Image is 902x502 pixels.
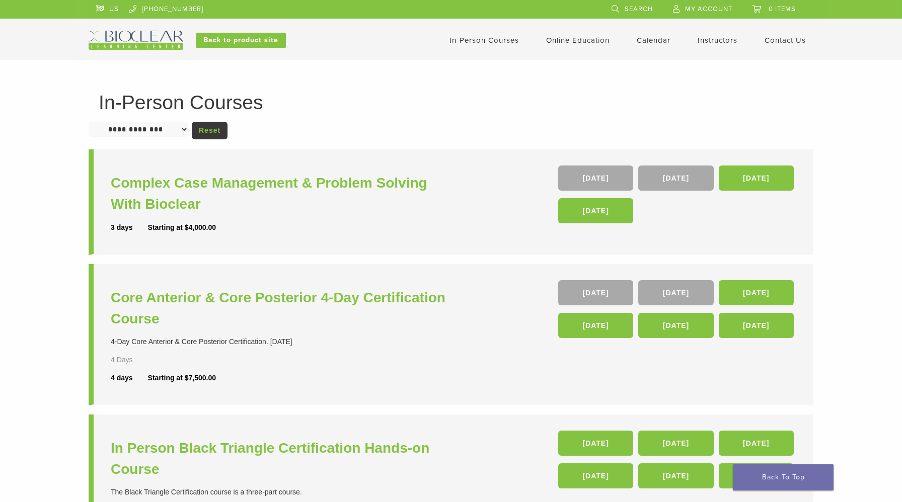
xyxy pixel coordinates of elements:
[99,93,803,112] h1: In-Person Courses
[111,337,454,347] div: 4-Day Core Anterior & Core Posterior Certification. [DATE]
[769,5,796,13] span: 0 items
[685,5,732,13] span: My Account
[765,36,806,45] a: Contact Us
[719,431,794,456] a: [DATE]
[719,280,794,305] a: [DATE]
[638,431,713,456] a: [DATE]
[111,487,454,497] div: The Black Triangle Certification course is a three-part course.
[558,431,796,493] div: , , , , ,
[148,222,216,233] div: Starting at $4,000.00
[558,165,796,228] div: , , ,
[558,165,633,191] a: [DATE]
[637,36,670,45] a: Calendar
[558,280,633,305] a: [DATE]
[638,463,713,488] a: [DATE]
[719,463,794,488] a: [DATE]
[558,463,633,488] a: [DATE]
[719,165,794,191] a: [DATE]
[111,355,162,365] div: 4 Days
[111,222,148,233] div: 3 days
[111,373,148,383] div: 4 days
[449,36,519,45] a: In-Person Courses
[196,33,286,48] a: Back to product site
[111,173,454,215] a: Complex Case Management & Problem Solving With Bioclear
[698,36,737,45] a: Instructors
[148,373,216,383] div: Starting at $7,500.00
[558,198,633,223] a: [DATE]
[558,431,633,456] a: [DATE]
[89,31,183,50] img: Bioclear
[558,313,633,338] a: [DATE]
[638,313,713,338] a: [DATE]
[558,280,796,343] div: , , , , ,
[719,313,794,338] a: [DATE]
[111,438,454,480] a: In Person Black Triangle Certification Hands-on Course
[638,165,713,191] a: [DATE]
[111,287,454,329] a: Core Anterior & Core Posterior 4-Day Certification Course
[625,5,653,13] span: Search
[733,464,834,490] a: Back To Top
[546,36,610,45] a: Online Education
[638,280,713,305] a: [DATE]
[192,122,228,139] a: Reset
